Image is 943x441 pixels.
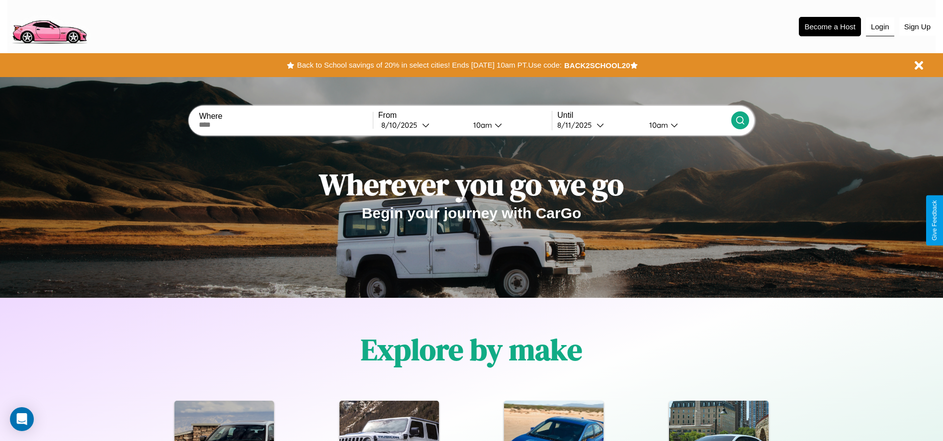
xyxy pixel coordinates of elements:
div: Give Feedback [931,200,938,241]
img: logo [7,5,91,46]
h1: Explore by make [361,329,582,370]
div: 10am [468,120,495,130]
button: Become a Host [799,17,861,36]
div: 10am [644,120,671,130]
label: Where [199,112,372,121]
div: 8 / 10 / 2025 [381,120,422,130]
label: From [378,111,552,120]
div: 8 / 11 / 2025 [557,120,597,130]
div: Open Intercom Messenger [10,407,34,431]
button: 10am [641,120,731,130]
label: Until [557,111,731,120]
button: 10am [465,120,552,130]
button: Login [866,17,894,36]
b: BACK2SCHOOL20 [564,61,630,70]
button: 8/10/2025 [378,120,465,130]
button: Sign Up [899,17,936,36]
button: Back to School savings of 20% in select cities! Ends [DATE] 10am PT.Use code: [294,58,564,72]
